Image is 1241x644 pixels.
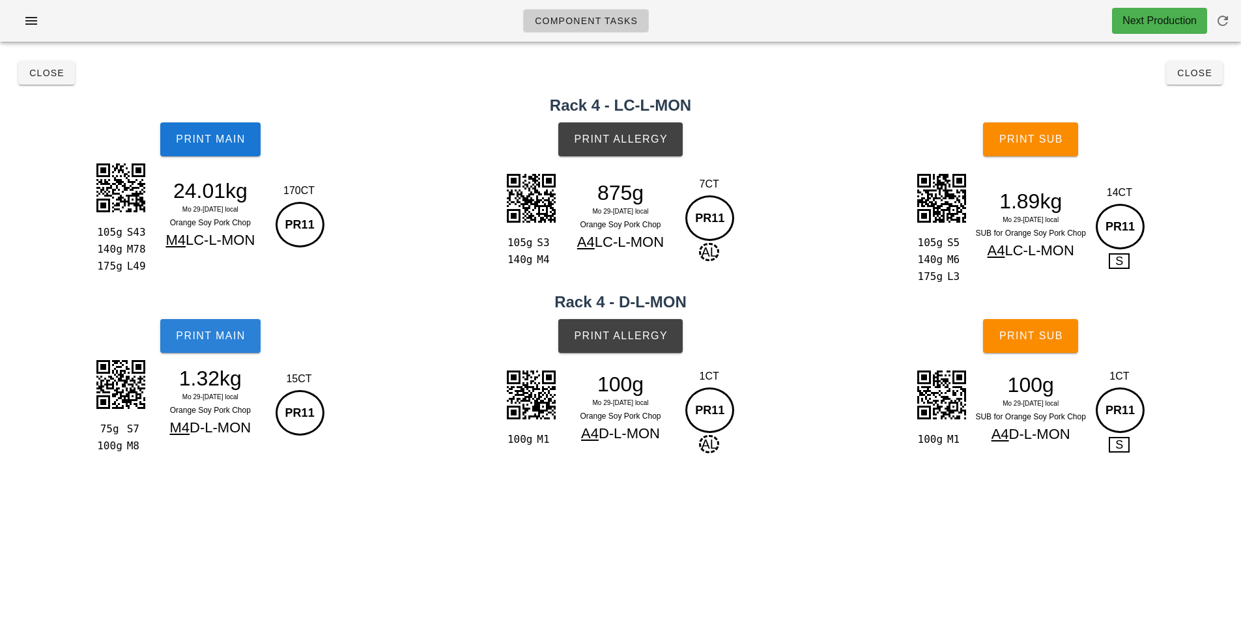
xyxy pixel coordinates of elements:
[909,165,974,231] img: IxSFGJ8BSBRoByk7rRX3VCVP7noEZuqMkna3LKGhJATgW26rBCyASFdJMTOHYGloh4g5xAIIXPYLlkOIUuwzT0UQuawXbIcQp...
[154,404,267,417] div: Orange Soy Pork Chop
[154,369,267,388] div: 1.32kg
[988,242,1005,259] span: A4
[685,195,734,241] div: PR11
[29,68,64,78] span: Close
[999,133,1063,145] span: Print Sub
[8,290,1233,314] h2: Rack 4 - D-L-MON
[498,165,563,231] img: qS0dpDSNOqNNeKI+oaq14wTUhwKkwIkIvadLtAJSUrck3bKwTgjkLUmk1sJqnxBHhyEEj+BIhyDyGLkBiyIWJRSY8i81TUS8a...
[272,371,326,387] div: 15CT
[564,218,678,231] div: Orange Soy Pork Chop
[182,206,238,213] span: Mo 29-[DATE] local
[532,431,558,448] div: M1
[558,122,683,156] button: Print Allergy
[573,133,668,145] span: Print Allergy
[18,61,75,85] button: Close
[593,208,649,215] span: Mo 29-[DATE] local
[942,268,969,285] div: L3
[122,421,149,438] div: S7
[154,181,267,201] div: 24.01kg
[1177,68,1212,78] span: Close
[94,258,121,275] div: 175g
[983,319,1078,353] button: Print Sub
[505,431,532,448] div: 100g
[999,330,1063,342] span: Print Sub
[1109,253,1130,269] span: S
[122,258,149,275] div: L49
[974,410,1087,423] div: SUB for Orange Soy Pork Chop
[94,241,121,258] div: 140g
[1109,437,1130,453] span: S
[523,9,649,33] a: Component Tasks
[564,410,678,423] div: Orange Soy Pork Chop
[595,234,664,250] span: LC-L-MON
[682,369,736,384] div: 1CT
[1092,185,1147,201] div: 14CT
[160,319,261,353] button: Print Main
[1096,387,1145,433] div: PR11
[581,425,599,441] span: A4
[94,438,121,455] div: 100g
[915,234,942,251] div: 105g
[534,16,638,26] span: Component Tasks
[1122,13,1197,29] div: Next Production
[558,319,683,353] button: Print Allergy
[154,216,267,229] div: Orange Soy Pork Chop
[169,419,190,436] span: M4
[505,251,532,268] div: 140g
[974,191,1087,211] div: 1.89kg
[1166,61,1223,85] button: Close
[122,224,149,241] div: S43
[8,94,1233,117] h2: Rack 4 - LC-L-MON
[1003,400,1059,407] span: Mo 29-[DATE] local
[276,202,324,247] div: PR11
[699,243,719,261] span: AL
[175,330,246,342] span: Print Main
[88,352,153,417] img: 2UG8WHbYBhCXiNAMjAZInZoVX0gwThCCHEkNmsILHVZa1vlKYJACCEoDdqEkEGwyVYhhKA0aBNCBsEmW4UQgtKgTQgZBJtsFU...
[942,234,969,251] div: S5
[505,234,532,251] div: 105g
[699,435,719,453] span: AL
[909,362,974,427] img: 9aVcPtluH1AAAAAASUVORK5CYII=
[685,387,734,433] div: PR11
[94,224,121,241] div: 105g
[974,227,1087,240] div: SUB for Orange Soy Pork Chop
[122,241,149,258] div: M78
[599,425,660,441] span: D-L-MON
[974,375,1087,395] div: 100g
[182,393,238,400] span: Mo 29-[DATE] local
[573,330,668,342] span: Print Allergy
[593,399,649,406] span: Mo 29-[DATE] local
[682,176,736,192] div: 7CT
[1096,204,1145,249] div: PR11
[1003,216,1059,223] span: Mo 29-[DATE] local
[175,133,246,145] span: Print Main
[94,421,121,438] div: 75g
[942,251,969,268] div: M6
[564,183,678,203] div: 875g
[1009,426,1070,442] span: D-L-MON
[532,251,558,268] div: M4
[577,234,595,250] span: A4
[186,232,255,248] span: LC-L-MON
[498,362,563,427] img: 8DI21TPmNietAAAAAASUVORK5CYII=
[915,431,942,448] div: 100g
[272,183,326,199] div: 170CT
[160,122,261,156] button: Print Main
[1005,242,1074,259] span: LC-L-MON
[564,374,678,394] div: 100g
[991,426,1009,442] span: A4
[88,155,153,220] img: Tv2qgoxIaLQdTd1E1JEiOjm8o3RpDFXNVH1EFeVgASf0h5CFowmGRNyImNClgwhSUEOqn96l6VWBZEdtYcQ+8zAoQJM4gmnxO...
[915,268,942,285] div: 175g
[532,234,558,251] div: S3
[122,438,149,455] div: M8
[190,419,251,436] span: D-L-MON
[942,431,969,448] div: M1
[983,122,1078,156] button: Print Sub
[165,232,186,248] span: M4
[276,390,324,436] div: PR11
[915,251,942,268] div: 140g
[1092,369,1147,384] div: 1CT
